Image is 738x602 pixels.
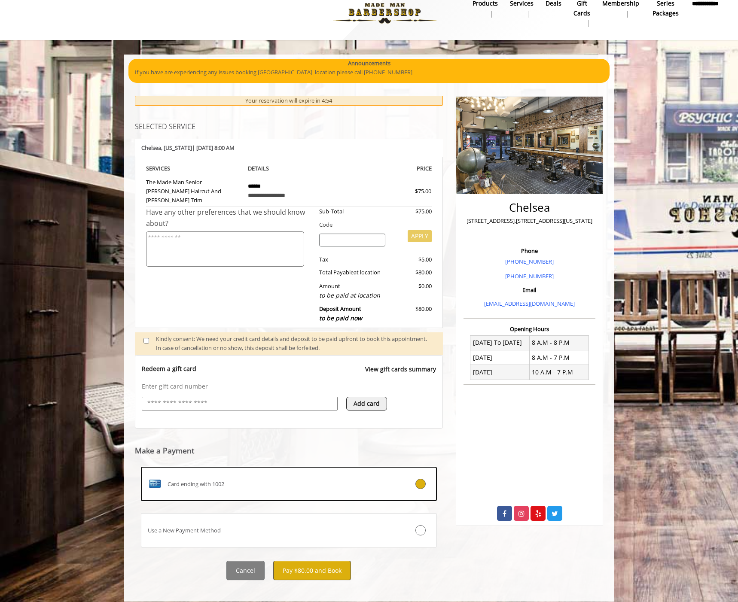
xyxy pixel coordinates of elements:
[226,561,265,580] button: Cancel
[466,287,593,293] h3: Email
[470,365,530,380] td: [DATE]
[384,187,431,196] div: $75.00
[135,447,194,455] label: Make a Payment
[141,144,235,152] b: Chelsea | [DATE] 8:00 AM
[146,173,241,207] td: The Made Man Senior [PERSON_NAME] Haircut And [PERSON_NAME] Trim
[313,268,392,277] div: Total Payable
[273,561,351,580] button: Pay $80.00 and Book
[156,334,434,353] div: Kindly consent: We need your credit card details and deposit to be paid upfront to book this appo...
[464,326,595,332] h3: Opening Hours
[365,365,436,382] a: View gift cards summary
[529,350,589,365] td: 8 A.M - 7 P.M
[392,304,431,323] div: $80.00
[142,382,436,391] p: Enter gift card number
[313,282,392,300] div: Amount
[135,68,603,77] p: If you have are experiencing any issues booking [GEOGRAPHIC_DATA] location please call [PHONE_NUM...
[167,164,170,172] span: S
[484,300,575,307] a: [EMAIL_ADDRESS][DOMAIN_NAME]
[336,164,432,173] th: PRICE
[470,335,530,350] td: [DATE] To [DATE]
[146,207,313,229] div: Have any other preferences that we should know about?
[319,314,362,322] span: to be paid now
[135,96,443,106] div: Your reservation will expire in 4:54
[529,365,589,380] td: 10 A.M - 7 P.M
[392,255,431,264] div: $5.00
[529,335,589,350] td: 8 A.M - 8 P.M
[313,255,392,264] div: Tax
[141,513,437,547] label: Use a New Payment Method
[354,268,381,276] span: at location
[408,230,432,242] button: APPLY
[392,207,431,216] div: $75.00
[470,350,530,365] td: [DATE]
[141,526,387,535] div: Use a New Payment Method
[466,216,593,225] p: [STREET_ADDRESS],[STREET_ADDRESS][US_STATE]
[241,164,337,173] th: DETAILS
[148,477,162,491] img: AMEX
[319,305,362,322] b: Deposit Amount
[142,365,196,373] p: Redeem a gift card
[392,268,431,277] div: $80.00
[466,201,593,214] h2: Chelsea
[313,207,392,216] div: Sub-Total
[346,397,387,410] button: Add card
[348,59,390,68] b: Announcements
[319,291,386,300] div: to be paid at location
[392,282,431,300] div: $0.00
[313,220,432,229] div: Code
[505,272,554,280] a: [PHONE_NUMBER]
[146,164,241,173] th: SERVICE
[505,258,554,265] a: [PHONE_NUMBER]
[135,123,443,131] h3: SELECTED SERVICE
[161,144,192,152] span: , [US_STATE]
[168,480,224,489] span: Card ending with 1002
[466,248,593,254] h3: Phone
